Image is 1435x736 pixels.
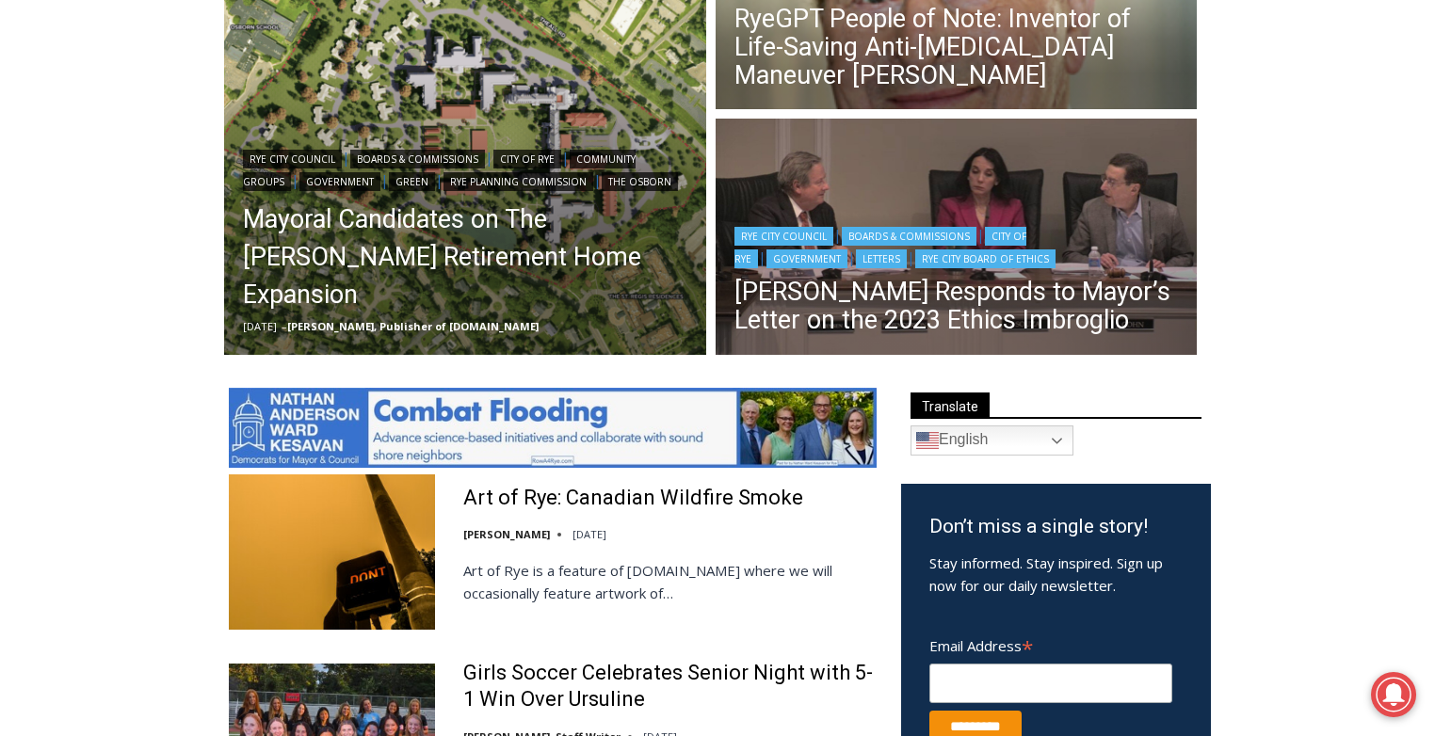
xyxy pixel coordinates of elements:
a: [PERSON_NAME] [463,527,550,541]
a: RyeGPT People of Note: Inventor of Life-Saving Anti-[MEDICAL_DATA] Maneuver [PERSON_NAME] [734,5,1179,89]
a: The Osborn [602,172,678,191]
time: [DATE] [243,319,277,333]
time: [DATE] [572,527,606,541]
p: Art of Rye is a feature of [DOMAIN_NAME] where we will occasionally feature artwork of… [463,559,877,604]
a: Mayoral Candidates on The [PERSON_NAME] Retirement Home Expansion [243,200,687,313]
div: "We would have speakers with experience in local journalism speak to us about their experiences a... [476,1,890,183]
p: Stay informed. Stay inspired. Sign up now for our daily newsletter. [929,552,1183,597]
a: Rye City Board of Ethics [915,249,1056,268]
a: Read More Henderson Responds to Mayor’s Letter on the 2023 Ethics Imbroglio [716,119,1198,360]
a: Rye Planning Commission [443,172,593,191]
a: [PERSON_NAME], Publisher of [DOMAIN_NAME] [287,319,539,333]
a: City of Rye [493,150,561,168]
a: Boards & Commissions [842,227,976,246]
span: Intern @ [DOMAIN_NAME] [492,187,873,230]
a: Rye City Council [734,227,833,246]
img: (PHOTO: Councilmembers Bill Henderson, Julie Souza and Mayor Josh Cohn during the City Council me... [716,119,1198,360]
img: en [916,429,939,452]
a: Green [389,172,435,191]
a: City of Rye [734,227,1026,268]
div: | | | | | | | [243,146,687,191]
span: – [282,319,287,333]
a: Government [299,172,380,191]
span: Translate [911,392,990,418]
a: Boards & Commissions [350,150,485,168]
a: Art of Rye: Canadian Wildfire Smoke [463,485,803,512]
div: | | | | | [734,223,1179,268]
img: Art of Rye: Canadian Wildfire Smoke [229,474,435,629]
a: Letters [856,249,907,268]
a: English [911,425,1073,456]
label: Email Address [929,627,1172,661]
h3: Don’t miss a single story! [929,512,1183,542]
a: Rye City Council [243,150,342,168]
a: [PERSON_NAME] Responds to Mayor’s Letter on the 2023 Ethics Imbroglio [734,278,1179,334]
a: Government [766,249,847,268]
a: Intern @ [DOMAIN_NAME] [453,183,912,234]
a: Girls Soccer Celebrates Senior Night with 5-1 Win Over Ursuline [463,660,877,713]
